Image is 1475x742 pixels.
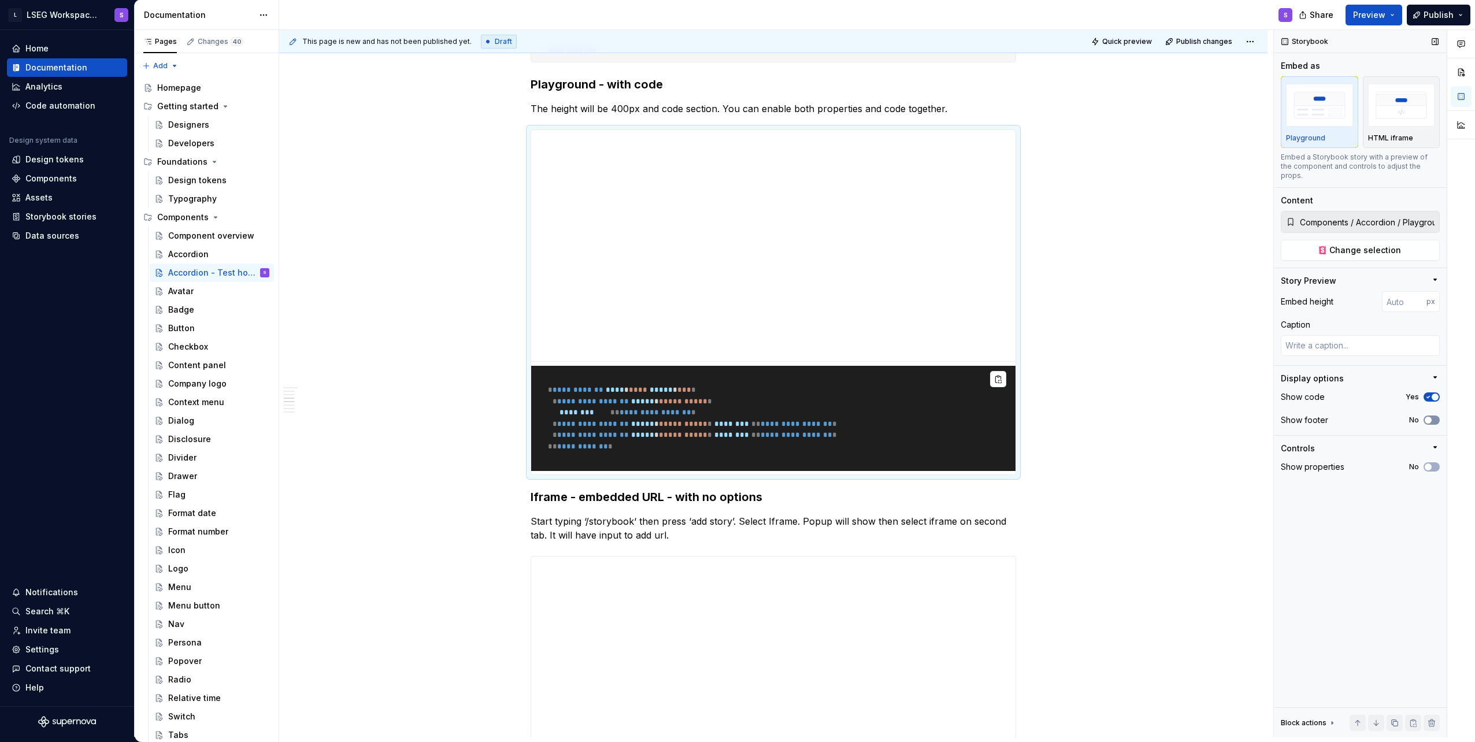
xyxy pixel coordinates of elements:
[1281,153,1440,180] div: Embed a Storybook story with a preview of the component and controls to adjust the props.
[7,58,127,77] a: Documentation
[150,282,274,300] a: Avatar
[150,541,274,559] a: Icon
[168,470,197,482] div: Drawer
[7,621,127,640] a: Invite team
[7,602,127,621] button: Search ⌘K
[531,489,1016,505] h3: Iframe - embedded URL - with no options
[168,119,209,131] div: Designers
[143,37,177,46] div: Pages
[7,39,127,58] a: Home
[7,678,127,697] button: Help
[168,507,216,519] div: Format date
[168,581,191,593] div: Menu
[531,102,1016,116] p: The height will be 400px and code section. You can enable both properties and code together.
[157,82,201,94] div: Homepage
[168,248,209,260] div: Accordion
[150,615,274,633] a: Nav
[25,587,78,598] div: Notifications
[1281,319,1310,331] div: Caption
[198,37,243,46] div: Changes
[531,514,1016,542] p: Start typing ‘/storybook‘ then press ‘add story’. Select Iframe. Popup will show then select ifra...
[150,171,274,190] a: Design tokens
[7,640,127,659] a: Settings
[1368,84,1435,126] img: placeholder
[1382,291,1426,312] input: Auto
[1286,84,1353,126] img: placeholder
[139,208,274,227] div: Components
[168,637,202,648] div: Persona
[25,100,95,112] div: Code automation
[25,81,62,92] div: Analytics
[168,711,195,722] div: Switch
[150,319,274,337] a: Button
[231,37,243,46] span: 40
[168,378,227,389] div: Company logo
[139,58,182,74] button: Add
[25,663,91,674] div: Contact support
[302,37,472,46] span: This page is new and has not been published yet.
[1088,34,1157,50] button: Quick preview
[168,193,217,205] div: Typography
[263,267,266,279] div: S
[150,467,274,485] a: Drawer
[1409,462,1419,472] label: No
[150,245,274,264] a: Accordion
[168,285,194,297] div: Avatar
[25,192,53,203] div: Assets
[150,116,274,134] a: Designers
[7,583,127,602] button: Notifications
[1424,9,1454,21] span: Publish
[150,430,274,448] a: Disclosure
[1281,275,1336,287] div: Story Preview
[1406,392,1419,402] label: Yes
[168,544,186,556] div: Icon
[1281,718,1326,728] div: Block actions
[150,522,274,541] a: Format number
[168,138,214,149] div: Developers
[168,267,258,279] div: Accordion - Test hosting storybook
[168,618,184,630] div: Nav
[1409,415,1419,425] label: No
[150,707,274,726] a: Switch
[25,211,97,222] div: Storybook stories
[150,652,274,670] a: Popover
[25,43,49,54] div: Home
[157,212,209,223] div: Components
[1281,391,1325,403] div: Show code
[168,692,221,704] div: Relative time
[25,62,87,73] div: Documentation
[168,396,224,408] div: Context menu
[150,374,274,393] a: Company logo
[1281,461,1344,473] div: Show properties
[1281,715,1337,731] div: Block actions
[1281,240,1440,261] button: Change selection
[1281,443,1440,454] button: Controls
[168,304,194,316] div: Badge
[150,393,274,411] a: Context menu
[150,227,274,245] a: Component overview
[495,37,512,46] span: Draft
[168,452,197,463] div: Divider
[150,596,274,615] a: Menu button
[168,322,195,334] div: Button
[157,156,207,168] div: Foundations
[1368,133,1413,143] p: HTML iframe
[1176,37,1232,46] span: Publish changes
[150,337,274,356] a: Checkbox
[168,175,227,186] div: Design tokens
[168,729,188,741] div: Tabs
[168,359,226,371] div: Content panel
[150,633,274,652] a: Persona
[150,411,274,430] a: Dialog
[25,173,77,184] div: Components
[168,415,194,426] div: Dialog
[7,188,127,207] a: Assets
[38,716,96,728] svg: Supernova Logo
[1281,60,1320,72] div: Embed as
[1162,34,1237,50] button: Publish changes
[168,655,202,667] div: Popover
[1281,443,1315,454] div: Controls
[1293,5,1341,25] button: Share
[1281,373,1344,384] div: Display options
